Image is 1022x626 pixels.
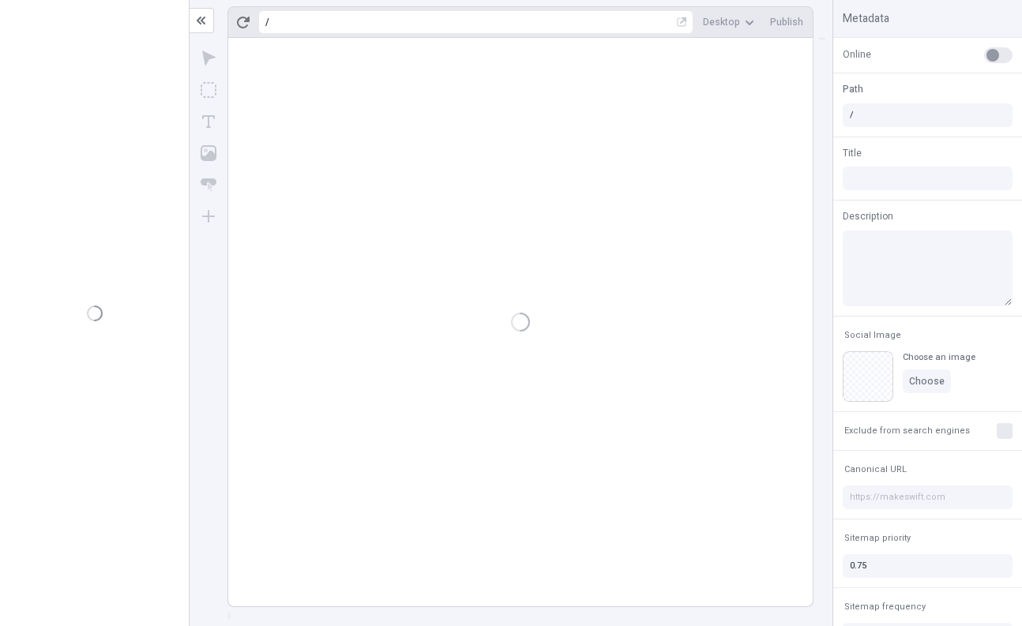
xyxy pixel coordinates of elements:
span: Social Image [844,329,901,341]
div: Choose an image [903,351,975,363]
button: Exclude from search engines [841,422,973,440]
button: Publish [764,10,810,34]
button: Sitemap frequency [841,598,929,617]
span: Exclude from search engines [844,425,970,437]
button: Button [194,171,223,199]
span: Description [843,209,893,223]
button: Sitemap priority [841,529,914,548]
button: Desktop [697,10,761,34]
span: Desktop [703,16,740,28]
button: Box [194,76,223,104]
input: https://makeswift.com [843,485,1013,509]
span: Path [843,82,863,96]
span: Online [843,47,871,62]
button: Choose [903,369,951,393]
span: Sitemap frequency [844,601,926,613]
div: / [265,16,269,28]
button: Image [194,139,223,167]
span: Sitemap priority [844,532,911,544]
button: Canonical URL [841,460,910,479]
span: Choose [909,375,945,388]
button: Social Image [841,326,904,345]
span: Title [843,146,862,160]
span: Publish [770,16,803,28]
button: Text [194,107,223,136]
span: Canonical URL [844,463,907,475]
